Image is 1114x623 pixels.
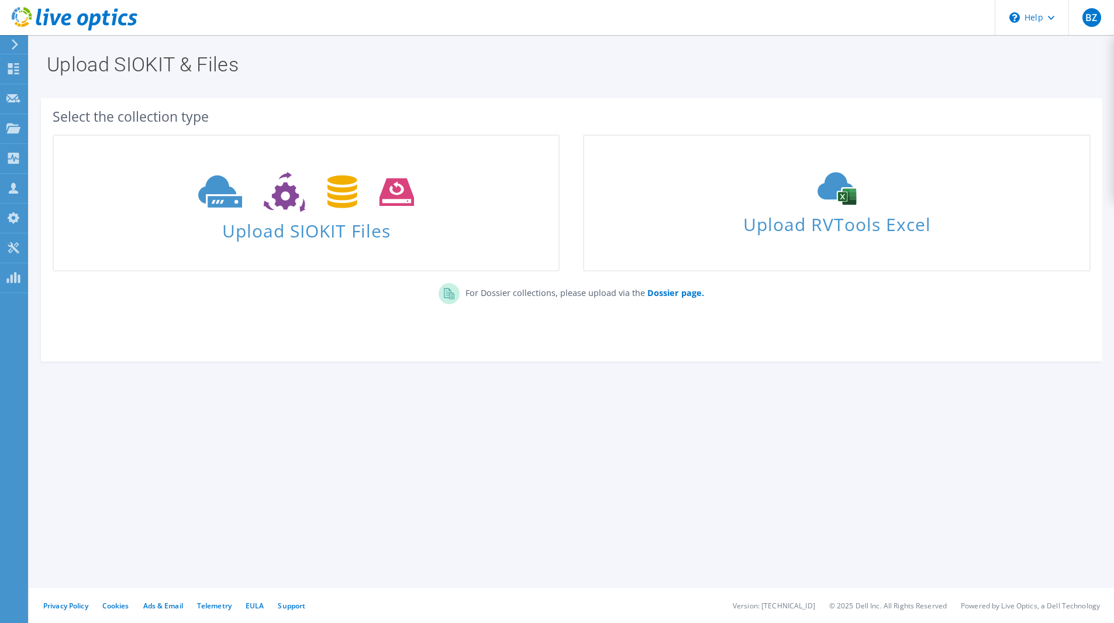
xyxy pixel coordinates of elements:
a: Telemetry [197,601,232,611]
a: Dossier page. [645,287,704,298]
a: EULA [246,601,264,611]
li: Version: [TECHNICAL_ID] [733,601,815,611]
a: Support [278,601,305,611]
svg: \n [1009,12,1020,23]
a: Upload RVTools Excel [583,135,1090,271]
li: © 2025 Dell Inc. All Rights Reserved [829,601,947,611]
a: Upload SIOKIT Files [53,135,560,271]
span: Upload SIOKIT Files [54,215,558,240]
p: For Dossier collections, please upload via the [460,283,704,300]
h1: Upload SIOKIT & Files [47,54,1091,74]
b: Dossier page. [647,287,704,298]
span: BZ [1082,8,1101,27]
a: Ads & Email [143,601,183,611]
a: Cookies [102,601,129,611]
li: Powered by Live Optics, a Dell Technology [961,601,1100,611]
a: Privacy Policy [43,601,88,611]
div: Select the collection type [53,110,1091,123]
span: Upload RVTools Excel [584,209,1089,234]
